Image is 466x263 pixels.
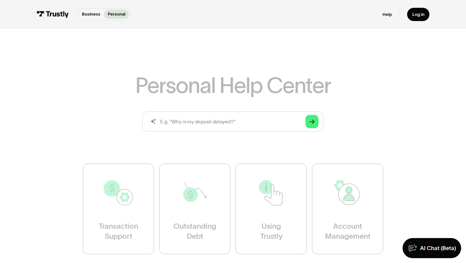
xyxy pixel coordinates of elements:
[260,222,283,242] div: Using Trustly
[99,222,138,242] div: Transaction Support
[173,222,216,242] div: Outstanding Debt
[159,164,230,255] a: OutstandingDebt
[135,74,331,96] h1: Personal Help Center
[82,11,100,17] p: Business
[236,164,307,255] a: UsingTrustly
[312,164,383,255] a: AccountManagement
[78,10,104,19] a: Business
[83,164,154,255] a: TransactionSupport
[383,12,392,17] a: Help
[407,8,429,21] a: Log in
[412,12,425,17] div: Log in
[403,238,461,258] a: AI Chat (Beta)
[37,11,69,18] img: Trustly Logo
[420,245,456,252] div: AI Chat (Beta)
[325,222,371,242] div: Account Management
[108,11,125,17] p: Personal
[104,10,129,19] a: Personal
[142,111,323,131] input: search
